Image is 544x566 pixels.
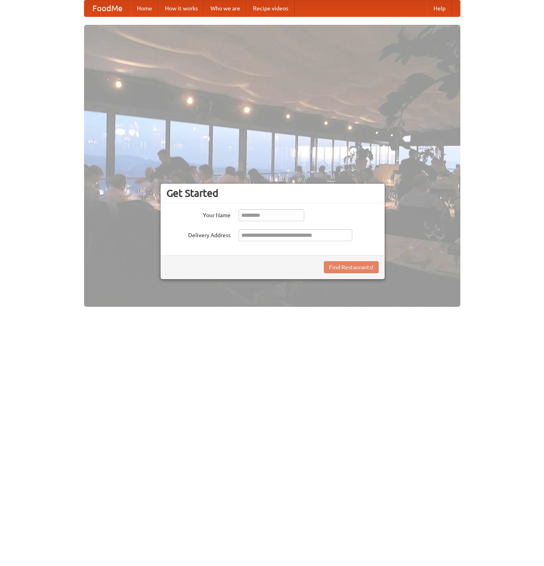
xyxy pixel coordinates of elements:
[167,229,231,239] label: Delivery Address
[427,0,452,16] a: Help
[204,0,247,16] a: Who we are
[324,261,379,273] button: Find Restaurants!
[167,187,379,199] h3: Get Started
[159,0,204,16] a: How it works
[167,209,231,219] label: Your Name
[130,0,159,16] a: Home
[247,0,295,16] a: Recipe videos
[84,0,130,16] a: FoodMe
